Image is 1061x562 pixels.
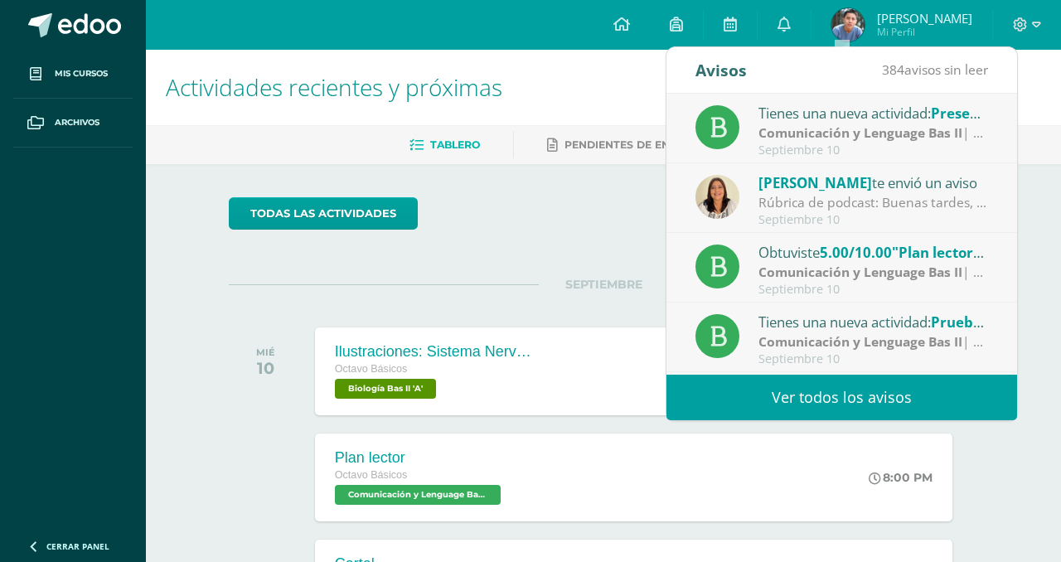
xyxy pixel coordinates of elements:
div: Septiembre 10 [758,352,989,366]
div: Rúbrica de podcast: Buenas tardes, favor imprimir y pegar en tu cuaderno. [758,193,989,212]
div: te envió un aviso [758,172,989,193]
span: Archivos [55,116,99,129]
a: Ver todos los avisos [666,375,1017,420]
a: todas las Actividades [229,197,418,230]
div: MIÉ [256,346,275,358]
div: | Zona 2 [758,263,989,282]
span: avisos sin leer [882,61,988,79]
span: Tablero [430,138,480,151]
img: 2123a95bfc17dca0ea2b34e722d31474.png [831,8,865,41]
div: Avisos [695,47,747,93]
span: Pendientes de entrega [564,138,706,151]
a: Tablero [409,132,480,158]
a: Pendientes de entrega [547,132,706,158]
strong: Comunicación y Lenguage Bas II [758,124,962,142]
span: 384 [882,61,904,79]
img: 9af45ed66f6009d12a678bb5324b5cf4.png [695,175,739,219]
span: Cerrar panel [46,540,109,552]
span: "Plan lector" [892,243,984,262]
span: Comunicación y Lenguage Bas II 'A' [335,485,501,505]
span: [PERSON_NAME] [758,173,872,192]
div: | Zona 2 [758,124,989,143]
span: Octavo Básicos [335,469,408,481]
div: Septiembre 10 [758,283,989,297]
strong: Comunicación y Lenguage Bas II [758,263,962,281]
div: Plan lector [335,449,505,467]
a: Mis cursos [13,50,133,99]
div: Tienes una nueva actividad: [758,311,989,332]
span: Octavo Básicos [335,363,408,375]
div: 8:00 PM [869,470,933,485]
div: Septiembre 10 [758,213,989,227]
span: SEPTIEMBRE [539,277,669,292]
div: Obtuviste en [758,241,989,263]
span: Mi Perfil [877,25,972,39]
div: Tienes una nueva actividad: [758,102,989,124]
strong: Comunicación y Lenguage Bas II [758,332,962,351]
div: | Zona 2 [758,332,989,351]
span: Biología Bas II 'A' [335,379,436,399]
span: 5.00/10.00 [820,243,892,262]
div: Ilustraciones: Sistema Nervioso [335,343,534,361]
div: Septiembre 10 [758,143,989,157]
div: 10 [256,358,275,378]
span: [PERSON_NAME] [877,10,972,27]
span: Mis cursos [55,67,108,80]
span: Actividades recientes y próximas [166,71,502,103]
a: Archivos [13,99,133,148]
